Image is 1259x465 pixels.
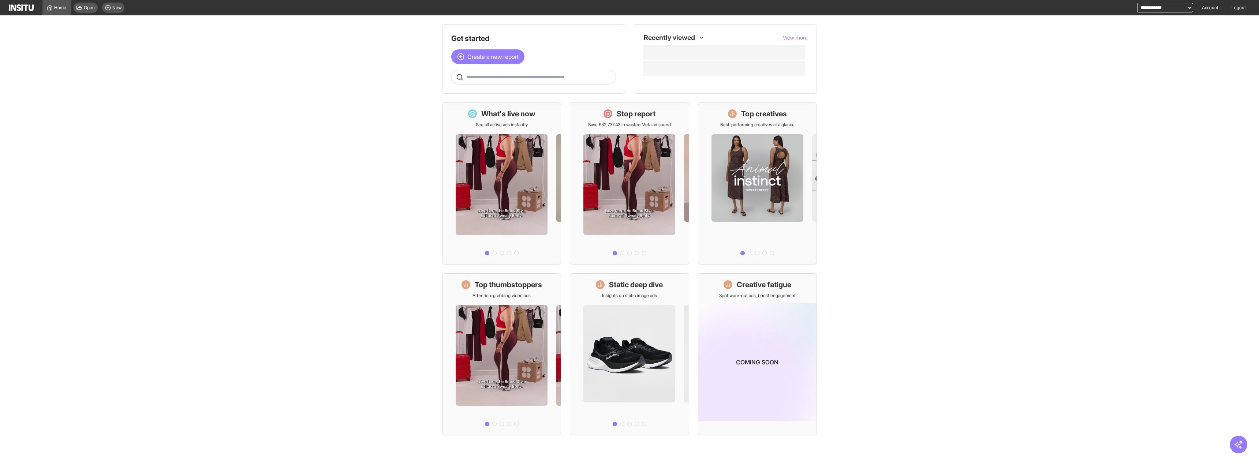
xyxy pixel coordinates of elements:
a: Top creativesBest-performing creatives at a glance [698,102,817,265]
p: See all active ads instantly [476,122,528,128]
h1: Static deep dive [609,280,663,290]
p: Best-performing creatives at a glance [720,122,795,128]
span: Home [54,5,66,11]
a: Top thumbstoppersAttention-grabbing video ads [442,273,561,435]
h1: What's live now [481,109,535,119]
span: Open [84,5,95,11]
h1: Top thumbstoppers [475,280,542,290]
img: Logo [9,4,34,11]
button: Create a new report [451,49,524,64]
h1: Get started [451,33,616,44]
a: Stop reportSave £32,737.42 in wasted Meta ad spend [570,102,689,265]
p: Attention-grabbing video ads [472,293,531,299]
p: Insights on static image ads [602,293,657,299]
span: Create a new report [467,52,519,61]
a: What's live nowSee all active ads instantly [442,102,561,265]
h1: Top creatives [741,109,787,119]
button: View more [783,34,808,41]
span: New [112,5,122,11]
p: Save £32,737.42 in wasted Meta ad spend [588,122,671,128]
a: Static deep diveInsights on static image ads [570,273,689,435]
h1: Stop report [617,109,655,119]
